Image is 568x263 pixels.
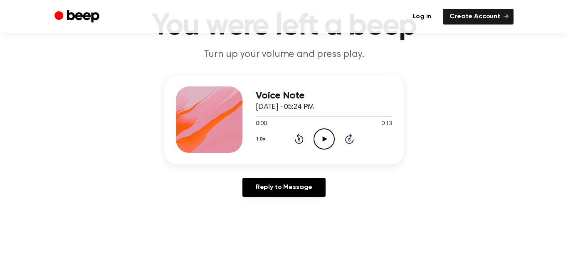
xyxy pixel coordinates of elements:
h3: Voice Note [256,90,392,101]
a: Reply to Message [242,178,326,197]
p: Turn up your volume and press play. [124,48,444,61]
span: 0:13 [381,120,392,128]
span: 0:00 [256,120,267,128]
a: Beep [54,9,101,25]
span: [DATE] · 05:24 PM [256,103,314,111]
a: Log in [406,9,438,25]
a: Create Account [443,9,514,25]
button: 1.0x [256,132,269,146]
